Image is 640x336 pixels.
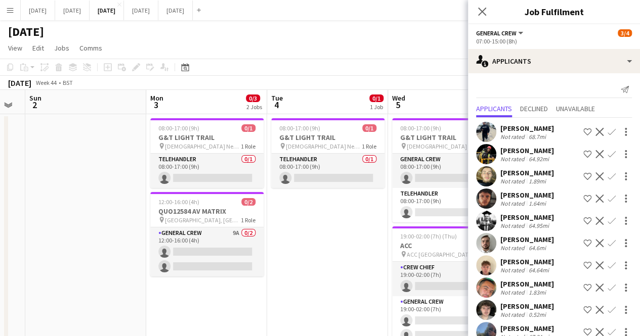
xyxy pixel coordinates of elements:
[527,244,548,252] div: 64.6mi
[370,103,383,111] div: 1 Job
[33,79,59,86] span: Week 44
[279,124,320,132] span: 08:00-17:00 (9h)
[54,43,69,53] span: Jobs
[392,93,405,103] span: Wed
[29,93,41,103] span: Sun
[241,142,255,150] span: 1 Role
[4,41,26,55] a: View
[271,93,283,103] span: Tue
[392,133,505,142] h3: G&T LIGHT TRAIL
[500,177,527,185] div: Not rated
[476,37,632,45] div: 07:00-15:00 (8h)
[150,227,264,276] app-card-role: General Crew9A0/212:00-16:00 (4h)
[500,200,527,207] div: Not rated
[618,29,632,37] span: 3/4
[527,289,548,296] div: 1.83mi
[28,99,41,111] span: 2
[400,232,457,240] span: 19:00-02:00 (7h) (Thu)
[21,1,55,20] button: [DATE]
[476,105,512,112] span: Applicants
[392,154,505,188] app-card-role: General Crew0/108:00-17:00 (9h)
[500,124,554,133] div: [PERSON_NAME]
[369,94,383,102] span: 0/1
[500,146,554,155] div: [PERSON_NAME]
[527,133,548,140] div: 68.7mi
[500,302,554,311] div: [PERSON_NAME]
[150,93,163,103] span: Mon
[500,324,554,333] div: [PERSON_NAME]
[500,244,527,252] div: Not rated
[150,192,264,276] app-job-card: 12:00-16:00 (4h)0/2QUO12584 AV MATRIX [GEOGRAPHIC_DATA], [GEOGRAPHIC_DATA], [GEOGRAPHIC_DATA]1 Ro...
[527,200,548,207] div: 1.64mi
[391,99,405,111] span: 5
[158,124,199,132] span: 08:00-17:00 (9h)
[500,213,554,222] div: [PERSON_NAME]
[407,142,480,150] span: [DEMOGRAPHIC_DATA] Newsam, [DEMOGRAPHIC_DATA][GEOGRAPHIC_DATA], [GEOGRAPHIC_DATA]
[392,262,505,296] app-card-role: Crew Chief0/119:00-02:00 (7h)
[407,251,480,258] span: ACC [GEOGRAPHIC_DATA], [GEOGRAPHIC_DATA], [GEOGRAPHIC_DATA], [GEOGRAPHIC_DATA]
[158,198,199,206] span: 12:00-16:00 (4h)
[500,311,527,318] div: Not rated
[8,24,44,39] h1: [DATE]
[500,155,527,163] div: Not rated
[468,5,640,18] h3: Job Fulfilment
[362,142,376,150] span: 1 Role
[392,118,505,222] app-job-card: 08:00-17:00 (9h)0/2G&T LIGHT TRAIL [DEMOGRAPHIC_DATA] Newsam, [DEMOGRAPHIC_DATA][GEOGRAPHIC_DATA]...
[270,99,283,111] span: 4
[241,198,255,206] span: 0/2
[165,216,241,224] span: [GEOGRAPHIC_DATA], [GEOGRAPHIC_DATA], [GEOGRAPHIC_DATA]
[527,266,551,274] div: 64.64mi
[150,133,264,142] h3: G&T LIGHT TRAIL
[158,1,193,20] button: [DATE]
[468,49,640,73] div: Applicants
[149,99,163,111] span: 3
[165,142,241,150] span: [DEMOGRAPHIC_DATA] Newsam, [DEMOGRAPHIC_DATA][GEOGRAPHIC_DATA], [GEOGRAPHIC_DATA]
[500,266,527,274] div: Not rated
[8,43,22,53] span: View
[500,279,554,289] div: [PERSON_NAME]
[476,29,517,37] span: General Crew
[527,311,548,318] div: 0.52mi
[500,235,554,244] div: [PERSON_NAME]
[8,78,31,88] div: [DATE]
[241,124,255,132] span: 0/1
[90,1,124,20] button: [DATE]
[32,43,44,53] span: Edit
[392,188,505,222] app-card-role: TELEHANDLER0/108:00-17:00 (9h)
[271,154,385,188] app-card-role: TELEHANDLER0/108:00-17:00 (9h)
[392,241,505,250] h3: ACC
[400,124,441,132] span: 08:00-17:00 (9h)
[500,168,554,177] div: [PERSON_NAME]
[246,94,260,102] span: 0/3
[520,105,548,112] span: Declined
[527,177,548,185] div: 1.89mi
[246,103,262,111] div: 2 Jobs
[271,118,385,188] app-job-card: 08:00-17:00 (9h)0/1G&T LIGHT TRAIL [DEMOGRAPHIC_DATA] Newsam, [DEMOGRAPHIC_DATA][GEOGRAPHIC_DATA]...
[500,190,554,200] div: [PERSON_NAME]
[63,79,73,86] div: BST
[362,124,376,132] span: 0/1
[286,142,362,150] span: [DEMOGRAPHIC_DATA] Newsam, [DEMOGRAPHIC_DATA][GEOGRAPHIC_DATA], [GEOGRAPHIC_DATA]
[150,154,264,188] app-card-role: TELEHANDLER0/108:00-17:00 (9h)
[28,41,48,55] a: Edit
[500,257,554,266] div: [PERSON_NAME]
[150,207,264,216] h3: QUO12584 AV MATRIX
[75,41,106,55] a: Comms
[50,41,73,55] a: Jobs
[150,118,264,188] app-job-card: 08:00-17:00 (9h)0/1G&T LIGHT TRAIL [DEMOGRAPHIC_DATA] Newsam, [DEMOGRAPHIC_DATA][GEOGRAPHIC_DATA]...
[271,133,385,142] h3: G&T LIGHT TRAIL
[476,29,525,37] button: General Crew
[55,1,90,20] button: [DATE]
[500,133,527,140] div: Not rated
[500,289,527,296] div: Not rated
[500,222,527,229] div: Not rated
[241,216,255,224] span: 1 Role
[79,43,102,53] span: Comms
[527,222,551,229] div: 64.95mi
[556,105,595,112] span: Unavailable
[124,1,158,20] button: [DATE]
